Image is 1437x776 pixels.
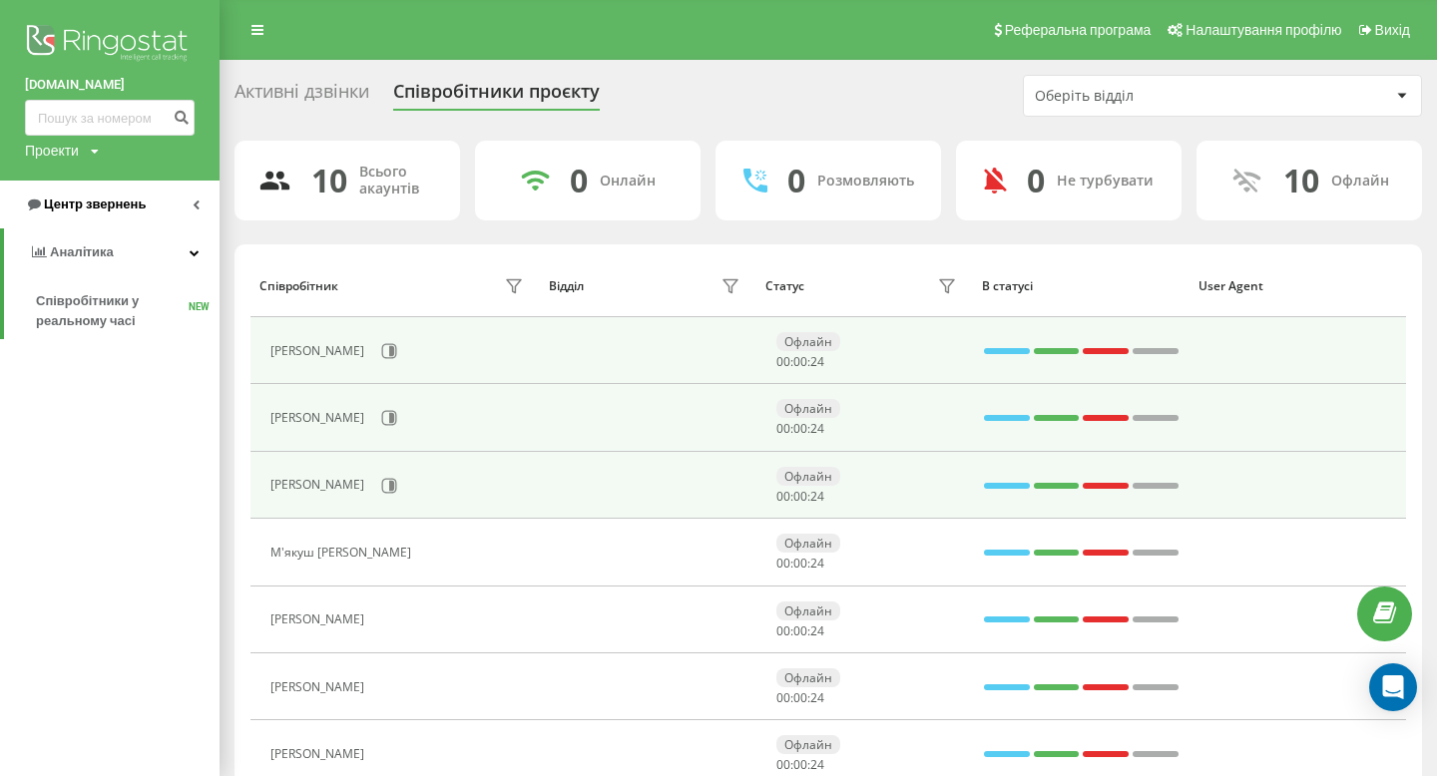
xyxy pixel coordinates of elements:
div: В статусі [982,279,1180,293]
span: 24 [810,689,824,706]
div: Офлайн [776,534,840,553]
div: [PERSON_NAME] [270,612,369,626]
div: 0 [570,162,588,199]
div: [PERSON_NAME] [270,478,369,492]
span: Вихід [1375,22,1410,38]
div: 0 [1027,162,1045,199]
span: 00 [776,353,790,370]
div: : : [776,624,824,638]
div: Не турбувати [1057,173,1154,190]
div: : : [776,691,824,705]
div: Всього акаунтів [359,164,436,197]
div: Офлайн [776,467,840,486]
div: Офлайн [776,601,840,620]
a: Співробітники у реальному часіNEW [36,283,220,339]
div: Відділ [549,279,584,293]
span: 24 [810,622,824,639]
span: 00 [776,689,790,706]
div: 10 [311,162,347,199]
div: Офлайн [776,399,840,418]
div: [PERSON_NAME] [270,680,369,694]
span: Реферальна програма [1005,22,1152,38]
a: Аналiтика [4,228,220,276]
div: : : [776,422,824,436]
div: Офлайн [776,332,840,351]
div: : : [776,557,824,571]
span: 24 [810,555,824,572]
div: [PERSON_NAME] [270,344,369,358]
div: Оберіть відділ [1035,88,1273,105]
div: 0 [787,162,805,199]
div: Офлайн [776,668,840,687]
div: Онлайн [600,173,656,190]
span: 00 [776,488,790,505]
span: 00 [776,756,790,773]
span: Співробітники у реальному часі [36,291,189,331]
div: М'якуш [PERSON_NAME] [270,546,416,560]
span: 24 [810,756,824,773]
div: Співробітники проєкту [393,81,600,112]
span: 00 [793,420,807,437]
div: Співробітник [259,279,338,293]
div: Активні дзвінки [235,81,369,112]
a: [DOMAIN_NAME] [25,75,195,95]
img: Ringostat logo [25,20,195,70]
div: [PERSON_NAME] [270,747,369,761]
div: Статус [765,279,804,293]
div: User Agent [1198,279,1396,293]
div: [PERSON_NAME] [270,411,369,425]
span: 00 [793,555,807,572]
span: Налаштування профілю [1186,22,1341,38]
span: 24 [810,488,824,505]
span: 00 [793,756,807,773]
div: Офлайн [776,735,840,754]
div: : : [776,490,824,504]
div: : : [776,758,824,772]
div: Офлайн [1331,173,1389,190]
span: 00 [793,622,807,639]
span: 24 [810,420,824,437]
input: Пошук за номером [25,100,195,136]
div: 10 [1283,162,1319,199]
div: Проекти [25,141,79,161]
span: 24 [810,353,824,370]
span: Центр звернень [44,196,146,211]
span: 00 [793,488,807,505]
div: Розмовляють [817,173,914,190]
div: : : [776,355,824,369]
span: 00 [776,420,790,437]
span: 00 [776,622,790,639]
span: 00 [776,555,790,572]
span: 00 [793,353,807,370]
span: 00 [793,689,807,706]
span: Аналiтика [50,244,114,259]
div: Open Intercom Messenger [1369,663,1417,711]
